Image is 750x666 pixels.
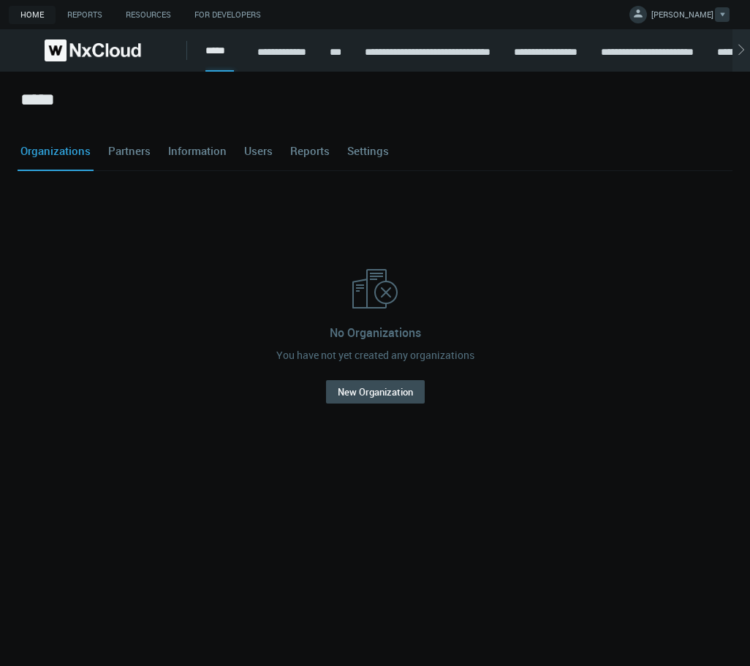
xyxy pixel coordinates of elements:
[56,6,114,24] a: Reports
[330,324,421,341] div: No Organizations
[114,6,183,24] a: Resources
[241,131,276,170] a: Users
[326,380,425,404] button: New Organization
[18,131,94,170] a: Organizations
[45,39,141,61] img: Nx Cloud logo
[651,9,713,26] span: [PERSON_NAME]
[287,131,333,170] a: Reports
[105,131,154,170] a: Partners
[183,6,273,24] a: For Developers
[276,347,474,363] div: You have not yet created any organizations
[344,131,392,170] a: Settings
[9,6,56,24] a: Home
[165,131,230,170] a: Information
